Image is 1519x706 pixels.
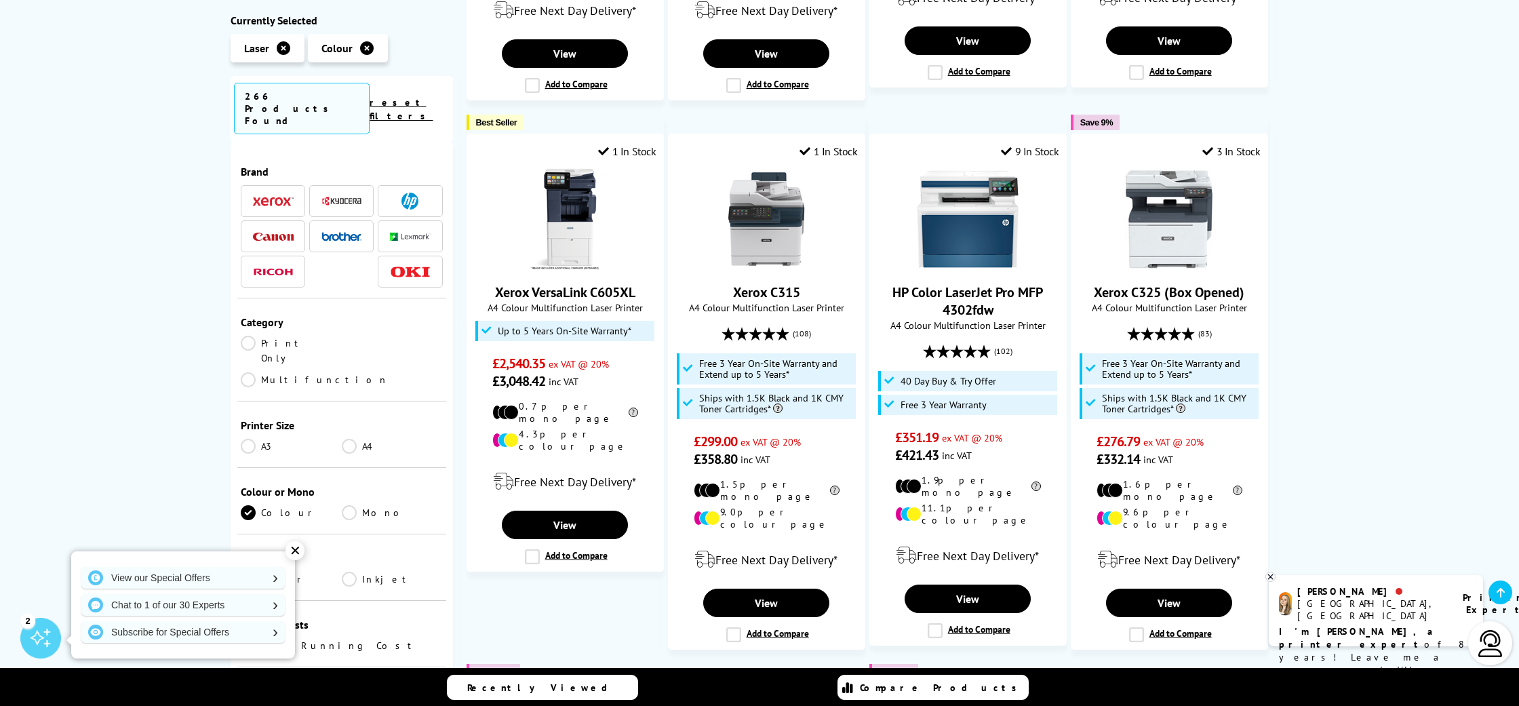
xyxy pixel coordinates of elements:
[401,193,418,210] img: HP
[877,536,1059,574] div: modal_delivery
[390,266,431,277] img: OKI
[285,541,304,560] div: ✕
[942,431,1002,444] span: ex VAT @ 20%
[370,96,433,122] a: reset filters
[241,372,389,387] a: Multifunction
[694,506,840,530] li: 9.0p per colour page
[699,393,852,414] span: Ships with 1.5K Black and 1K CMY Toner Cartridges*
[514,168,616,270] img: Xerox VersaLink C605XL
[1279,592,1292,616] img: amy-livechat.png
[703,39,829,68] a: View
[1102,393,1255,414] span: Ships with 1.5K Black and 1K CMY Toner Cartridges*
[253,228,294,245] a: Canon
[837,675,1029,700] a: Compare Products
[514,259,616,273] a: Xerox VersaLink C605XL
[525,78,608,93] label: Add to Compare
[598,144,656,158] div: 1 In Stock
[474,301,656,314] span: A4 Colour Multifunction Laser Printer
[741,453,770,466] span: inc VAT
[241,485,443,498] div: Colour or Mono
[942,449,972,462] span: inc VAT
[715,259,817,273] a: Xerox C315
[241,618,443,631] div: Running Costs
[675,541,858,578] div: modal_delivery
[895,446,939,464] span: £421.43
[492,355,546,372] span: £2,540.35
[675,301,858,314] span: A4 Colour Multifunction Laser Printer
[905,26,1031,55] a: View
[694,433,738,450] span: £299.00
[1078,541,1261,578] div: modal_delivery
[1102,358,1255,380] span: Free 3 Year On-Site Warranty and Extend up to 5 Years*
[231,14,453,27] div: Currently Selected
[549,357,609,370] span: ex VAT @ 20%
[905,585,1031,613] a: View
[241,439,342,454] a: A3
[1129,627,1212,642] label: Add to Compare
[901,376,996,387] span: 40 Day Buy & Try Offer
[699,358,852,380] span: Free 3 Year On-Site Warranty and Extend up to 5 Years*
[476,667,513,677] span: Save 32%
[81,567,285,589] a: View our Special Offers
[726,78,809,93] label: Add to Compare
[800,144,858,158] div: 1 In Stock
[81,594,285,616] a: Chat to 1 of our 30 Experts
[994,338,1012,364] span: (102)
[895,429,939,446] span: £351.19
[1097,433,1141,450] span: £276.79
[447,675,638,700] a: Recently Viewed
[492,428,638,452] li: 4.3p per colour page
[901,399,987,410] span: Free 3 Year Warranty
[1097,478,1242,503] li: 1.6p per mono page
[241,165,443,178] div: Brand
[467,115,524,130] button: Best Seller
[253,268,294,275] img: Ricoh
[342,572,443,587] a: Inkjet
[241,315,443,329] div: Category
[390,228,431,245] a: Lexmark
[1094,283,1244,301] a: Xerox C325 (Box Opened)
[253,232,294,241] img: Canon
[1297,597,1446,622] div: [GEOGRAPHIC_DATA], [GEOGRAPHIC_DATA]
[877,319,1059,332] span: A4 Colour Multifunction Laser Printer
[726,627,809,642] label: Add to Compare
[241,638,443,653] a: Low Running Cost
[321,41,353,55] span: Colour
[492,372,546,390] span: £3,048.42
[467,682,621,694] span: Recently Viewed
[1279,625,1473,690] p: of 8 years! Leave me a message and I'll respond ASAP
[474,463,656,501] div: modal_delivery
[1118,259,1220,273] a: Xerox C325 (Box Opened)
[241,551,443,565] div: Technology
[917,168,1019,270] img: HP Color LaserJet Pro MFP 4302fdw
[1129,65,1212,80] label: Add to Compare
[694,450,738,468] span: £358.80
[895,474,1041,498] li: 1.9p per mono page
[1078,301,1261,314] span: A4 Colour Multifunction Laser Printer
[733,283,800,301] a: Xerox C315
[1106,26,1232,55] a: View
[1202,144,1261,158] div: 3 In Stock
[390,233,431,241] img: Lexmark
[253,263,294,280] a: Ricoh
[321,231,362,241] img: Brother
[1297,585,1446,597] div: [PERSON_NAME]
[860,682,1024,694] span: Compare Products
[492,400,638,425] li: 0.7p per mono page
[253,193,294,210] a: Xerox
[390,263,431,280] a: OKI
[741,435,801,448] span: ex VAT @ 20%
[495,283,635,301] a: Xerox VersaLink C605XL
[928,623,1010,638] label: Add to Compare
[1097,506,1242,530] li: 9.6p per colour page
[241,418,443,432] div: Printer Size
[390,193,431,210] a: HP
[715,168,817,270] img: Xerox C315
[1097,450,1141,468] span: £332.14
[234,83,370,134] span: 266 Products Found
[1106,589,1232,617] a: View
[244,41,269,55] span: Laser
[502,511,628,539] a: View
[321,193,362,210] a: Kyocera
[869,664,918,680] button: Save 6%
